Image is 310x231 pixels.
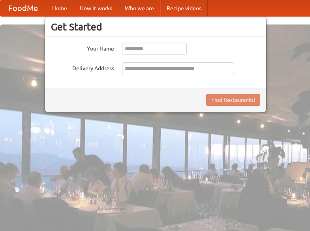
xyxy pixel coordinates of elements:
[206,94,260,106] button: Find Restaurants!
[51,62,114,72] label: Delivery Address
[73,0,118,16] a: How it works
[46,0,73,16] a: Home
[160,0,208,16] a: Recipe videos
[51,43,114,53] label: Your Name
[51,21,260,33] h3: Get Started
[118,0,160,16] a: Who we are
[0,0,46,16] a: FoodMe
